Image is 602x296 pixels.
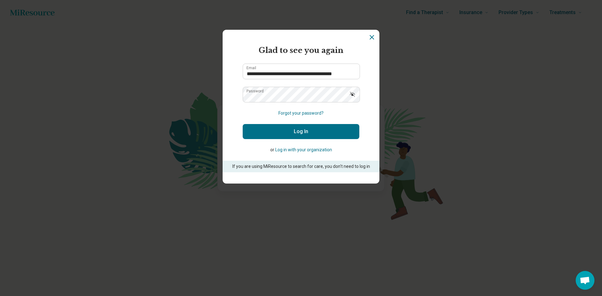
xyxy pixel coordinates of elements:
label: Password [246,89,264,93]
section: Login Dialog [223,30,379,184]
p: If you are using MiResource to search for care, you don’t need to log in [231,163,371,170]
label: Email [246,66,256,70]
button: Forgot your password? [278,110,324,117]
button: Dismiss [368,34,376,41]
button: Log in with your organization [275,147,332,153]
button: Show password [346,87,359,102]
h2: Glad to see you again [243,45,359,56]
button: Log In [243,124,359,139]
p: or [243,147,359,153]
